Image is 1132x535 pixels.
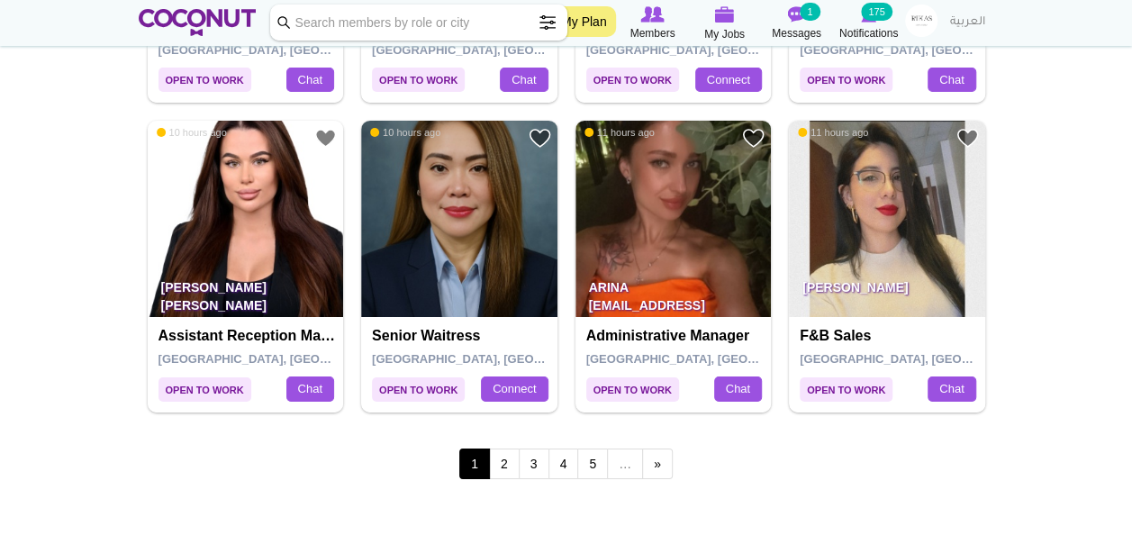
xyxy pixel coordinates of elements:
a: 5 [577,449,608,479]
span: 10 hours ago [370,126,440,139]
span: Open to Work [800,377,892,402]
a: Notifications Notifications 175 [833,5,905,42]
a: Chat [928,376,975,402]
a: Connect [695,68,762,93]
span: 1 [459,449,490,479]
a: Chat [286,376,334,402]
span: … [607,449,643,479]
a: My Plan [552,6,616,37]
p: Arina [EMAIL_ADDRESS][DOMAIN_NAME] [575,267,772,317]
h4: F&B Sales [800,328,979,344]
input: Search members by role or city [270,5,567,41]
span: Open to Work [800,68,892,92]
a: Connect [481,376,548,402]
span: 10 hours ago [157,126,227,139]
span: Members [629,24,675,42]
span: Open to Work [586,68,679,92]
a: Chat [500,68,548,93]
p: [PERSON_NAME] [PERSON_NAME][EMAIL_ADDRESS][DOMAIN_NAME] [148,267,344,317]
a: Add to Favourites [742,127,765,150]
a: 3 [519,449,549,479]
img: Home [139,9,257,36]
span: Notifications [839,24,898,42]
span: Open to Work [158,377,251,402]
span: [GEOGRAPHIC_DATA], [GEOGRAPHIC_DATA] [586,43,843,57]
a: My Jobs My Jobs [689,5,761,43]
span: [GEOGRAPHIC_DATA], [GEOGRAPHIC_DATA] [372,43,629,57]
small: 175 [861,3,892,21]
span: 11 hours ago [584,126,655,139]
a: Chat [714,376,762,402]
span: Open to Work [586,377,679,402]
span: Messages [772,24,821,42]
a: 2 [489,449,520,479]
span: 11 hours ago [798,126,868,139]
img: Browse Members [640,6,664,23]
a: Messages Messages 1 [761,5,833,42]
p: [PERSON_NAME] [789,267,985,317]
span: [GEOGRAPHIC_DATA], [GEOGRAPHIC_DATA] [158,43,415,57]
a: العربية [941,5,994,41]
img: Notifications [861,6,876,23]
h4: Senior Waitress [372,328,551,344]
a: Chat [286,68,334,93]
span: [GEOGRAPHIC_DATA], [GEOGRAPHIC_DATA] [372,352,629,366]
a: next › [642,449,673,479]
a: Browse Members Members [617,5,689,42]
span: Open to Work [372,68,465,92]
a: 4 [548,449,579,479]
span: Open to Work [158,68,251,92]
span: [GEOGRAPHIC_DATA], [GEOGRAPHIC_DATA] [800,43,1056,57]
img: My Jobs [715,6,735,23]
span: [GEOGRAPHIC_DATA], [GEOGRAPHIC_DATA] [586,352,843,366]
span: My Jobs [704,25,745,43]
h4: Assistant reception manager [158,328,338,344]
a: Add to Favourites [314,127,337,150]
span: Open to Work [372,377,465,402]
span: [GEOGRAPHIC_DATA], [GEOGRAPHIC_DATA] [158,352,415,366]
a: Add to Favourites [529,127,551,150]
img: Messages [788,6,806,23]
a: Add to Favourites [956,127,979,150]
span: [GEOGRAPHIC_DATA], [GEOGRAPHIC_DATA] [800,352,1056,366]
small: 1 [800,3,820,21]
a: Chat [928,68,975,93]
h4: Administrative Manager [586,328,765,344]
